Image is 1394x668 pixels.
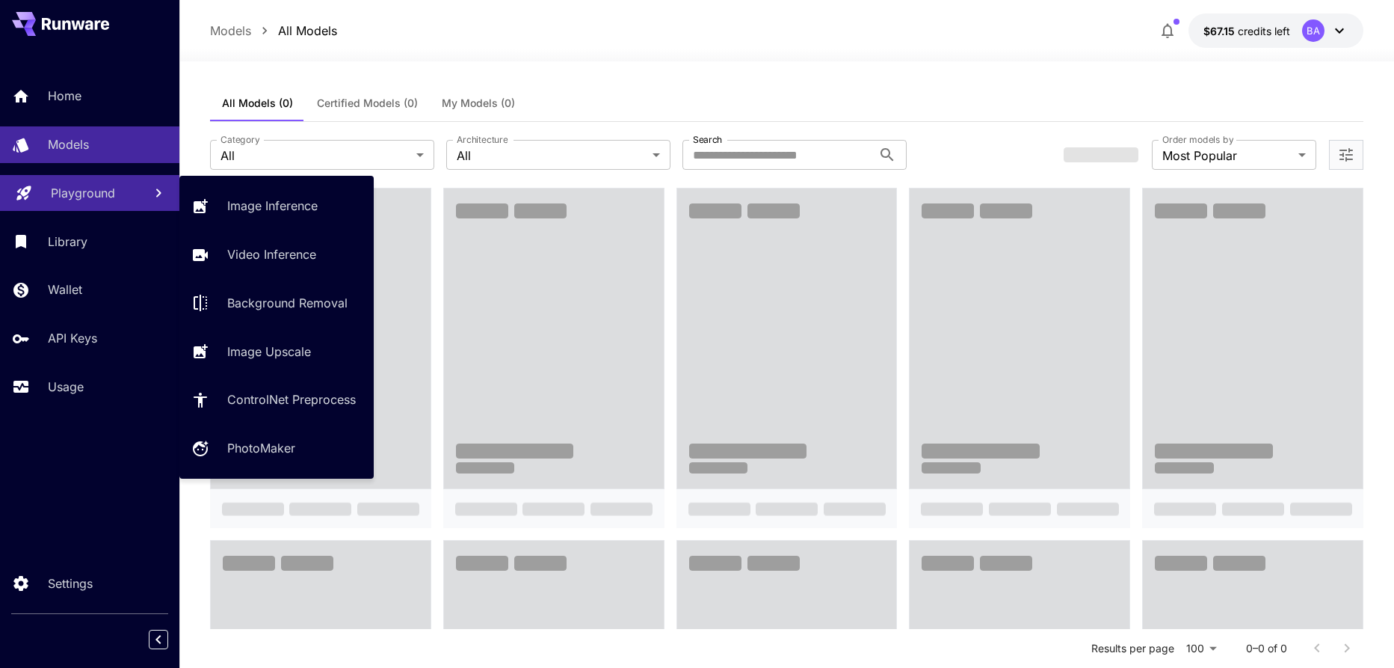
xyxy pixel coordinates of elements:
button: $67.15177 [1188,13,1363,48]
p: 0–0 of 0 [1246,641,1287,656]
label: Architecture [457,133,508,146]
label: Category [220,133,260,146]
nav: breadcrumb [210,22,337,40]
p: Image Upscale [227,343,311,361]
p: PhotoMaker [227,439,295,457]
span: credits left [1238,25,1290,37]
p: Wallet [48,281,82,298]
span: Most Popular [1162,147,1292,165]
span: My Models (0) [442,96,515,110]
span: All [457,147,647,165]
a: Image Upscale [179,333,374,370]
div: BA [1302,19,1324,42]
p: ControlNet Preprocess [227,390,356,408]
p: Models [210,22,251,40]
div: 100 [1180,637,1222,659]
a: ControlNet Preprocess [179,382,374,418]
label: Order models by [1162,133,1233,146]
div: Collapse sidebar [160,626,179,653]
a: PhotoMaker [179,430,374,467]
p: Settings [48,574,93,592]
p: Playground [51,184,115,202]
p: Image Inference [227,197,318,215]
button: Collapse sidebar [149,630,168,649]
p: Background Removal [227,294,348,312]
p: Models [48,135,89,153]
p: Video Inference [227,245,316,263]
span: All [220,147,410,165]
a: Background Removal [179,285,374,322]
label: Search [693,133,722,146]
span: $67.15 [1203,25,1238,37]
a: Image Inference [179,188,374,224]
a: Video Inference [179,236,374,273]
span: All Models (0) [222,96,293,110]
p: Home [48,87,81,105]
p: Usage [48,378,84,396]
p: Results per page [1091,641,1174,656]
p: API Keys [48,329,97,347]
div: $67.15177 [1203,23,1290,39]
p: Library [48,233,87,251]
button: Open more filters [1337,146,1355,165]
p: All Models [278,22,337,40]
span: Certified Models (0) [317,96,418,110]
